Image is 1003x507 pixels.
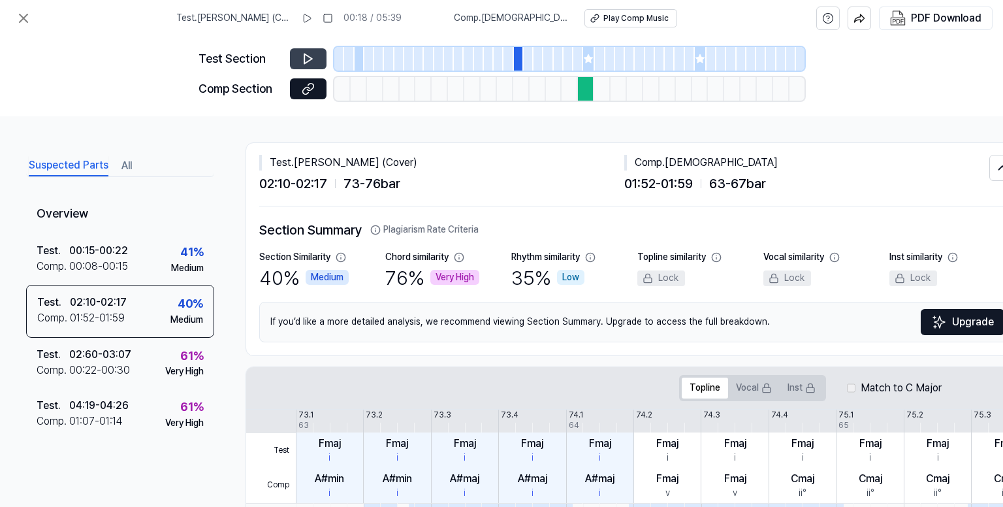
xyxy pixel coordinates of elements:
[69,414,123,429] div: 01:07 - 01:14
[385,264,479,291] div: 76 %
[734,451,736,465] div: i
[867,487,874,500] div: ii°
[259,155,624,171] div: Test . [PERSON_NAME] (Cover)
[246,433,296,468] span: Test
[70,310,125,326] div: 01:52 - 01:59
[861,380,942,396] label: Match to C Major
[26,195,214,234] div: Overview
[889,251,942,264] div: Inst similarity
[343,173,400,194] span: 73 - 76 bar
[937,451,939,465] div: i
[328,487,330,500] div: i
[889,270,937,286] div: Lock
[69,363,130,378] div: 00:22 - 00:30
[37,259,69,274] div: Comp .
[69,243,128,259] div: 00:15 - 00:22
[29,155,108,176] button: Suspected Parts
[366,410,383,421] div: 73.2
[637,251,706,264] div: Topline similarity
[667,451,669,465] div: i
[636,410,652,421] div: 74.2
[585,471,614,487] div: A#maj
[37,414,69,429] div: Comp .
[931,314,947,330] img: Sparkles
[37,310,70,326] div: Comp .
[396,487,398,500] div: i
[37,295,70,310] div: Test .
[180,347,204,366] div: 61 %
[511,251,580,264] div: Rhythm similarity
[298,410,313,421] div: 73.1
[298,420,309,431] div: 63
[450,471,479,487] div: A#maj
[859,436,882,451] div: Fmaj
[624,173,693,194] span: 01:52 - 01:59
[180,398,204,417] div: 61 %
[974,410,991,421] div: 75.3
[259,251,330,264] div: Section Similarity
[791,436,814,451] div: Fmaj
[838,410,853,421] div: 75.1
[37,243,69,259] div: Test .
[501,410,518,421] div: 73.4
[70,295,127,310] div: 02:10 - 02:17
[584,9,677,27] a: Play Comp Music
[37,363,69,378] div: Comp .
[703,410,720,421] div: 74.3
[319,436,341,451] div: Fmaj
[171,262,204,275] div: Medium
[791,471,814,487] div: Cmaj
[246,468,296,503] span: Comp
[306,270,349,286] div: Medium
[887,7,984,29] button: PDF Download
[199,50,282,69] div: Test Section
[69,347,131,363] div: 02:60 - 03:07
[37,398,69,414] div: Test .
[121,155,132,176] button: All
[934,487,942,500] div: ii°
[763,251,824,264] div: Vocal similarity
[383,471,412,487] div: A#min
[859,471,882,487] div: Cmaj
[511,264,584,291] div: 35 %
[665,487,670,500] div: v
[532,487,533,500] div: i
[926,471,949,487] div: Cmaj
[370,223,479,237] button: Plagiarism Rate Criteria
[434,410,451,421] div: 73.3
[927,436,949,451] div: Fmaj
[911,10,981,27] div: PDF Download
[822,12,834,25] svg: help
[199,80,282,99] div: Comp Section
[838,420,849,431] div: 65
[771,410,788,421] div: 74.4
[518,471,547,487] div: A#maj
[780,378,823,399] button: Inst
[386,436,408,451] div: Fmaj
[656,436,678,451] div: Fmaj
[869,451,871,465] div: i
[603,13,669,24] div: Play Comp Music
[343,12,402,25] div: 00:18 / 05:39
[328,451,330,465] div: i
[682,378,728,399] button: Topline
[599,487,601,500] div: i
[454,12,569,25] span: Comp . [DEMOGRAPHIC_DATA]
[709,173,766,194] span: 63 - 67 bar
[259,264,349,291] div: 40 %
[454,436,476,451] div: Fmaj
[165,365,204,378] div: Very High
[464,487,466,500] div: i
[624,155,989,171] div: Comp . [DEMOGRAPHIC_DATA]
[170,314,203,327] div: Medium
[763,270,811,286] div: Lock
[637,270,685,286] div: Lock
[396,451,398,465] div: i
[259,173,327,194] span: 02:10 - 02:17
[557,270,584,286] div: Low
[890,10,906,26] img: PDF Download
[69,259,128,274] div: 00:08 - 00:15
[521,436,543,451] div: Fmaj
[385,251,449,264] div: Chord similarity
[728,378,780,399] button: Vocal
